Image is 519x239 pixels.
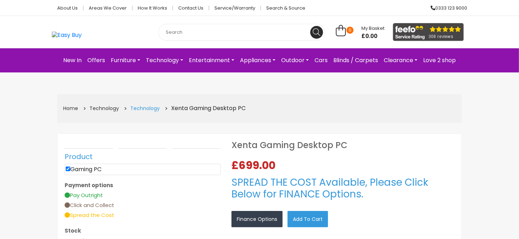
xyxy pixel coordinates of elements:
[425,6,467,10] a: 0333 123 9000
[65,211,114,219] span: Spread the Cost
[330,54,381,67] a: Blinds / Carpets
[361,25,384,32] span: My Basket
[288,211,328,227] a: Add to Cart
[143,54,186,67] a: Technology
[346,27,354,34] span: 0
[361,33,384,40] span: £0.00
[237,54,278,67] a: Appliances
[231,176,454,200] h3: SPREAD THE COST Available, Please Click Below for FINANCE Options.
[83,6,132,10] a: Areas we cover
[65,164,221,175] li: Gaming PC
[108,54,143,67] a: Furniture
[209,6,261,10] a: Service/Warranty
[89,105,119,112] a: Technology
[52,6,83,10] a: About Us
[52,32,82,39] img: Easy Buy
[381,54,420,67] a: Clearance
[231,160,278,171] span: £699.00
[130,105,160,112] a: Technology
[186,54,237,67] a: Entertainment
[312,54,330,67] a: Cars
[65,191,103,199] span: Pay Outright
[65,227,81,234] b: Stock
[60,54,84,67] a: New In
[231,211,283,227] a: Finance Options
[132,6,173,10] a: How it works
[261,6,305,10] a: Search & Source
[336,29,384,37] a: 0 My Basket £0.00
[65,152,221,161] h5: Product
[231,141,454,150] h1: Xenta Gaming Desktop PC
[420,54,459,67] a: Love 2 shop
[65,181,113,189] b: Payment options
[393,23,464,41] img: feefo_logo
[278,54,312,67] a: Outdoor
[162,103,246,114] li: Xenta Gaming Desktop PC
[65,201,114,209] span: Click and Collect
[84,54,108,67] a: Offers
[63,105,78,112] a: Home
[158,24,325,41] input: Search
[173,6,209,10] a: Contact Us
